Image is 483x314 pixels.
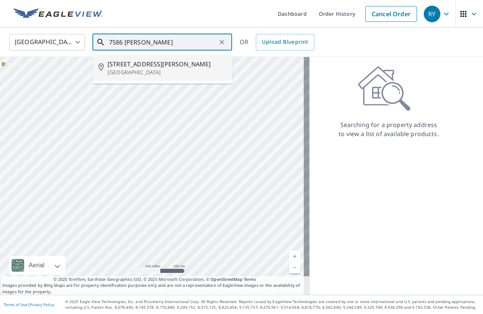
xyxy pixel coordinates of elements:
p: Searching for a property address to view a list of available products. [338,120,439,138]
a: Privacy Policy [29,302,54,307]
div: [GEOGRAPHIC_DATA] [9,32,85,53]
a: Current Level 5, Zoom Out [289,262,300,273]
a: Current Level 5, Zoom In [289,251,300,262]
span: Upload Blueprint [262,37,308,47]
a: OpenStreetMap [211,276,242,282]
div: OR [240,34,314,51]
a: Terms [244,276,256,282]
p: | [4,302,54,307]
a: Terms of Use [4,302,27,307]
p: © 2025 Eagle View Technologies, Inc. and Pictometry International Corp. All Rights Reserved. Repo... [65,299,479,310]
button: Clear [217,37,227,47]
span: © 2025 TomTom, Earthstar Geographics SIO, © 2025 Microsoft Corporation, © [54,276,256,283]
div: Aerial [9,256,65,275]
img: EV Logo [14,8,103,20]
input: Search by address or latitude-longitude [109,32,217,53]
a: Cancel Order [365,6,417,22]
div: RY [424,6,440,22]
a: Upload Blueprint [256,34,314,51]
p: [GEOGRAPHIC_DATA] [108,69,226,76]
span: [STREET_ADDRESS][PERSON_NAME] [108,60,226,69]
div: Aerial [26,256,47,275]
